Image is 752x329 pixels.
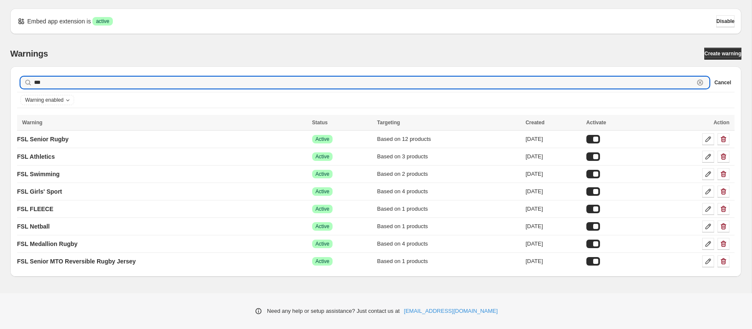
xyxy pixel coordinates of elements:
[377,152,521,161] div: Based on 3 products
[17,255,136,268] a: FSL Senior MTO Reversible Rugby Jersey
[17,205,53,213] p: FSL FLEECE
[377,222,521,231] div: Based on 1 products
[377,120,400,126] span: Targeting
[525,135,581,143] div: [DATE]
[22,120,43,126] span: Warning
[716,15,735,27] button: Disable
[17,150,55,163] a: FSL Athletics
[96,18,109,25] span: active
[316,223,330,230] span: Active
[377,187,521,196] div: Based on 4 products
[10,49,48,59] h2: Warnings
[377,257,521,266] div: Based on 1 products
[17,240,77,248] p: FSL Medallion Rugby
[525,152,581,161] div: [DATE]
[17,135,69,143] p: FSL Senior Rugby
[316,206,330,212] span: Active
[316,153,330,160] span: Active
[316,136,330,143] span: Active
[17,187,62,196] p: FSL Girls' Sport
[316,171,330,177] span: Active
[316,188,330,195] span: Active
[525,257,581,266] div: [DATE]
[525,187,581,196] div: [DATE]
[704,50,741,57] span: Create warning
[586,120,606,126] span: Activate
[17,167,60,181] a: FSL Swimming
[17,132,69,146] a: FSL Senior Rugby
[316,258,330,265] span: Active
[715,79,731,86] span: Cancel
[404,307,498,315] a: [EMAIL_ADDRESS][DOMAIN_NAME]
[25,97,63,103] span: Warning enabled
[17,222,50,231] p: FSL Netball
[704,48,741,60] a: Create warning
[525,170,581,178] div: [DATE]
[27,17,91,26] p: Embed app extension is
[525,205,581,213] div: [DATE]
[377,240,521,248] div: Based on 4 products
[715,77,731,88] button: Cancel
[17,257,136,266] p: FSL Senior MTO Reversible Rugby Jersey
[17,152,55,161] p: FSL Athletics
[377,205,521,213] div: Based on 1 products
[525,222,581,231] div: [DATE]
[316,240,330,247] span: Active
[17,237,77,251] a: FSL Medallion Rugby
[17,202,53,216] a: FSL FLEECE
[696,78,704,87] button: Clear
[17,185,62,198] a: FSL Girls' Sport
[377,135,521,143] div: Based on 12 products
[17,170,60,178] p: FSL Swimming
[17,220,50,233] a: FSL Netball
[716,18,735,25] span: Disable
[312,120,328,126] span: Status
[377,170,521,178] div: Based on 2 products
[21,95,74,105] button: Warning enabled
[525,240,581,248] div: [DATE]
[714,120,729,126] span: Action
[525,120,545,126] span: Created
